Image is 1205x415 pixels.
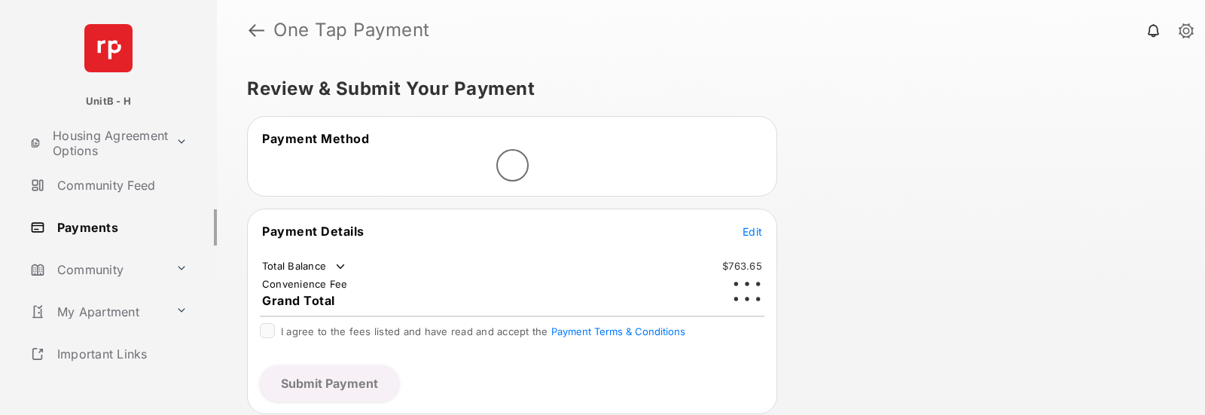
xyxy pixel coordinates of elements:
[261,259,348,274] td: Total Balance
[86,94,131,109] p: UnitB - H
[743,224,762,239] button: Edit
[273,21,430,39] strong: One Tap Payment
[24,209,217,246] a: Payments
[261,277,349,291] td: Convenience Fee
[247,80,1163,98] h5: Review & Submit Your Payment
[24,252,169,288] a: Community
[262,131,369,146] span: Payment Method
[281,325,685,337] span: I agree to the fees listed and have read and accept the
[24,294,169,330] a: My Apartment
[262,224,365,239] span: Payment Details
[262,293,335,308] span: Grand Total
[24,125,169,161] a: Housing Agreement Options
[24,336,194,372] a: Important Links
[84,24,133,72] img: svg+xml;base64,PHN2ZyB4bWxucz0iaHR0cDovL3d3dy53My5vcmcvMjAwMC9zdmciIHdpZHRoPSI2NCIgaGVpZ2h0PSI2NC...
[24,167,217,203] a: Community Feed
[743,225,762,238] span: Edit
[260,365,399,401] button: Submit Payment
[551,325,685,337] button: I agree to the fees listed and have read and accept the
[721,259,763,273] td: $763.65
